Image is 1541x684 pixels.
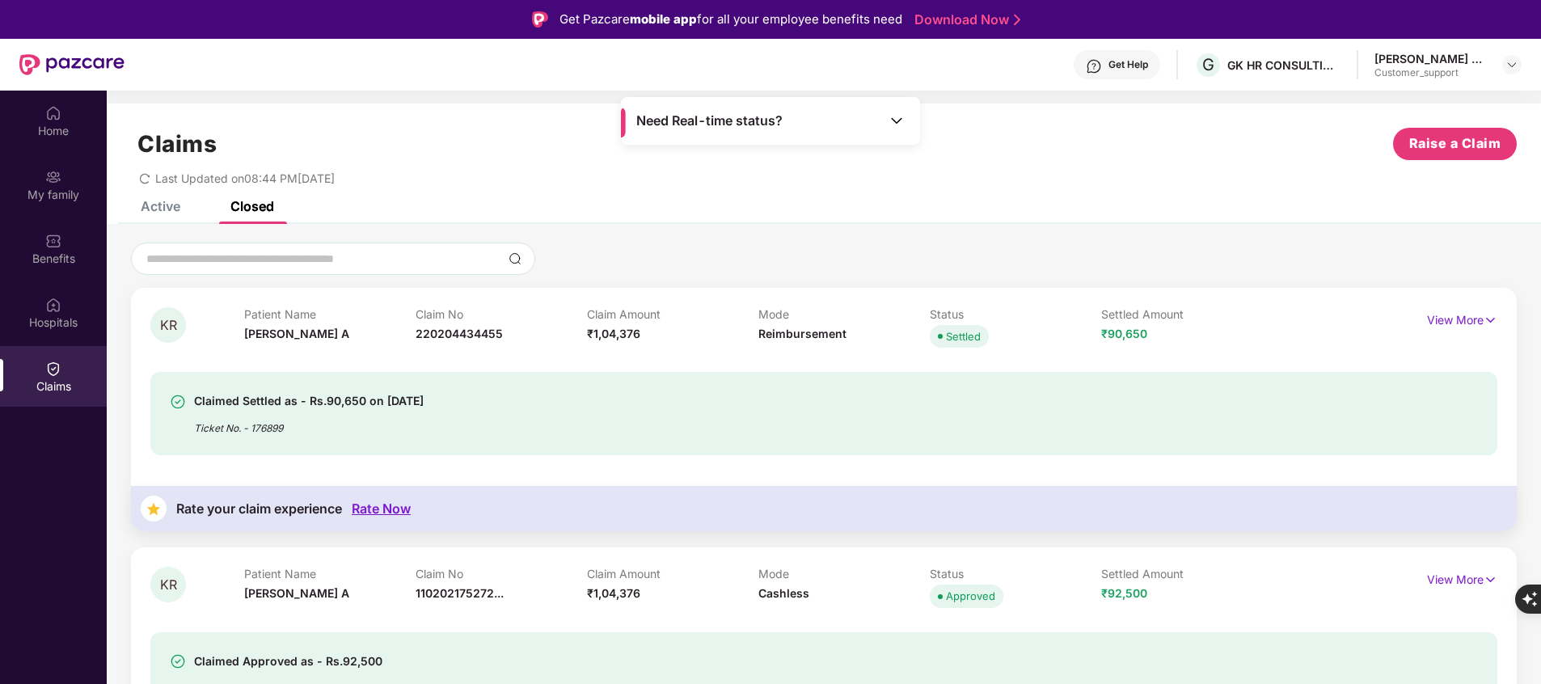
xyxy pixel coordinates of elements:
img: svg+xml;base64,PHN2ZyBpZD0iQ2xhaW0iIHhtbG5zPSJodHRwOi8vd3d3LnczLm9yZy8yMDAwL3N2ZyIgd2lkdGg9IjIwIi... [45,361,61,377]
span: 220204434455 [416,327,503,340]
img: svg+xml;base64,PHN2ZyB4bWxucz0iaHR0cDovL3d3dy53My5vcmcvMjAwMC9zdmciIHdpZHRoPSIxNyIgaGVpZ2h0PSIxNy... [1484,571,1497,589]
img: svg+xml;base64,PHN2ZyBpZD0iSG9zcGl0YWxzIiB4bWxucz0iaHR0cDovL3d3dy53My5vcmcvMjAwMC9zdmciIHdpZHRoPS... [45,297,61,313]
p: Mode [758,567,930,581]
span: Raise a Claim [1409,133,1501,154]
span: [PERSON_NAME] A [244,586,349,600]
p: Patient Name [244,567,416,581]
div: Get Pazcare for all your employee benefits need [559,10,902,29]
span: KR [160,319,177,332]
img: Toggle Icon [889,112,905,129]
span: [PERSON_NAME] A [244,327,349,340]
a: Download Now [914,11,1015,28]
span: Cashless [758,586,809,600]
span: Last Updated on 08:44 PM[DATE] [155,171,335,185]
p: Settled Amount [1101,567,1273,581]
div: Claimed Settled as - Rs.90,650 on [DATE] [194,391,424,411]
p: Claim No [416,567,587,581]
div: Get Help [1108,58,1148,71]
p: View More [1427,307,1497,329]
span: ₹92,500 [1101,586,1147,600]
p: Status [930,567,1101,581]
span: redo [139,171,150,185]
p: Status [930,307,1101,321]
img: svg+xml;base64,PHN2ZyBpZD0iU2VhcmNoLTMyeDMyIiB4bWxucz0iaHR0cDovL3d3dy53My5vcmcvMjAwMC9zdmciIHdpZH... [509,252,521,265]
span: KR [160,578,177,592]
span: ₹1,04,376 [587,586,640,600]
img: svg+xml;base64,PHN2ZyBpZD0iSGVscC0zMngzMiIgeG1sbnM9Imh0dHA6Ly93d3cudzMub3JnLzIwMDAvc3ZnIiB3aWR0aD... [1086,58,1102,74]
p: Settled Amount [1101,307,1273,321]
img: svg+xml;base64,PHN2ZyB3aWR0aD0iMjAiIGhlaWdodD0iMjAiIHZpZXdCb3g9IjAgMCAyMCAyMCIgZmlsbD0ibm9uZSIgeG... [45,169,61,185]
img: svg+xml;base64,PHN2ZyBpZD0iU3VjY2Vzcy0zMngzMiIgeG1sbnM9Imh0dHA6Ly93d3cudzMub3JnLzIwMDAvc3ZnIiB3aW... [170,653,186,669]
button: Raise a Claim [1393,128,1517,160]
p: Patient Name [244,307,416,321]
span: ₹1,04,376 [587,327,640,340]
div: Claimed Approved as - Rs.92,500 [194,652,382,671]
p: Claim Amount [587,567,758,581]
img: svg+xml;base64,PHN2ZyBpZD0iU3VjY2Vzcy0zMngzMiIgeG1sbnM9Imh0dHA6Ly93d3cudzMub3JnLzIwMDAvc3ZnIiB3aW... [170,394,186,410]
span: G [1202,55,1214,74]
img: svg+xml;base64,PHN2ZyB4bWxucz0iaHR0cDovL3d3dy53My5vcmcvMjAwMC9zdmciIHdpZHRoPSIzNyIgaGVpZ2h0PSIzNy... [141,496,167,521]
img: New Pazcare Logo [19,54,125,75]
div: [PERSON_NAME] A K [1374,51,1488,66]
img: Logo [532,11,548,27]
span: 110202175272... [416,586,504,600]
span: Need Real-time status? [636,112,783,129]
div: Rate Now [352,501,411,517]
p: Claim Amount [587,307,758,321]
img: svg+xml;base64,PHN2ZyB4bWxucz0iaHR0cDovL3d3dy53My5vcmcvMjAwMC9zdmciIHdpZHRoPSIxNyIgaGVpZ2h0PSIxNy... [1484,311,1497,329]
div: Ticket No. - 176899 [194,411,424,436]
div: Customer_support [1374,66,1488,79]
div: Settled [946,328,981,344]
div: Approved [946,588,995,604]
img: svg+xml;base64,PHN2ZyBpZD0iQmVuZWZpdHMiIHhtbG5zPSJodHRwOi8vd3d3LnczLm9yZy8yMDAwL3N2ZyIgd2lkdGg9Ij... [45,233,61,249]
img: Stroke [1014,11,1020,28]
div: GK HR CONSULTING INDIA PRIVATE LIMITED [1227,57,1340,73]
p: Claim No [416,307,587,321]
img: svg+xml;base64,PHN2ZyBpZD0iSG9tZSIgeG1sbnM9Imh0dHA6Ly93d3cudzMub3JnLzIwMDAvc3ZnIiB3aWR0aD0iMjAiIG... [45,105,61,121]
p: Mode [758,307,930,321]
p: View More [1427,567,1497,589]
div: Active [141,198,180,214]
strong: mobile app [630,11,697,27]
img: svg+xml;base64,PHN2ZyBpZD0iRHJvcGRvd24tMzJ4MzIiIHhtbG5zPSJodHRwOi8vd3d3LnczLm9yZy8yMDAwL3N2ZyIgd2... [1505,58,1518,71]
div: Closed [230,198,274,214]
div: Rate your claim experience [176,501,342,517]
h1: Claims [137,130,217,158]
span: ₹90,650 [1101,327,1147,340]
span: Reimbursement [758,327,846,340]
